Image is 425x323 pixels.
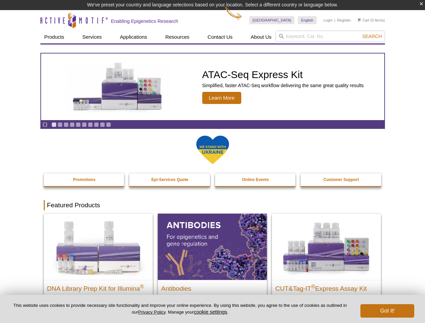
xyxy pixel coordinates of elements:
input: Keyword, Cat. No. [276,31,385,42]
img: CUT&Tag-IT® Express Assay Kit [272,214,381,280]
a: Resources [161,31,193,43]
button: cookie settings [194,309,227,315]
strong: Epi-Services Quote [151,177,188,182]
span: Search [362,34,382,39]
p: Simplified, faster ATAC-Seq workflow delivering the same great quality results [202,82,364,88]
img: ATAC-Seq Express Kit [63,61,174,112]
a: Epi-Services Quote [129,173,211,186]
a: DNA Library Prep Kit for Illumina DNA Library Prep Kit for Illumina® Dual Index NGS Kit for ChIP-... [44,214,153,322]
strong: Customer Support [323,177,359,182]
strong: Promotions [73,177,96,182]
a: Go to slide 3 [64,122,69,127]
sup: ® [311,283,315,289]
a: ATAC-Seq Express Kit ATAC-Seq Express Kit Simplified, faster ATAC-Seq workflow delivering the sam... [41,53,384,120]
a: Customer Support [300,173,382,186]
a: Online Events [215,173,296,186]
a: Register [337,18,351,23]
img: We Stand With Ukraine [196,135,229,165]
img: Your Cart [358,18,361,22]
a: Contact Us [204,31,237,43]
a: All Antibodies Antibodies Application-tested antibodies for ChIP, CUT&Tag, and CUT&RUN. [158,214,267,316]
h2: ATAC-Seq Express Kit [202,70,364,80]
a: Toggle autoplay [42,122,47,127]
strong: Online Events [242,177,269,182]
article: ATAC-Seq Express Kit [41,53,384,120]
a: Privacy Policy [138,310,165,315]
img: Change Here [224,5,242,21]
a: Go to slide 6 [82,122,87,127]
a: Go to slide 8 [94,122,99,127]
a: Go to slide 9 [100,122,105,127]
a: Go to slide 7 [88,122,93,127]
span: Learn More [202,92,242,104]
a: Products [40,31,68,43]
a: Go to slide 5 [76,122,81,127]
button: Search [360,33,384,39]
h2: Antibodies [161,282,263,292]
a: Promotions [44,173,125,186]
a: Go to slide 1 [51,122,57,127]
h2: Featured Products [44,200,382,210]
a: Cart [358,18,369,23]
p: This website uses cookies to provide necessary site functionality and improve your online experie... [11,302,349,315]
img: All Antibodies [158,214,267,280]
a: Login [323,18,332,23]
sup: ® [140,283,144,289]
img: DNA Library Prep Kit for Illumina [44,214,153,280]
a: Go to slide 10 [106,122,111,127]
a: [GEOGRAPHIC_DATA] [249,16,295,24]
a: About Us [247,31,276,43]
a: Go to slide 2 [58,122,63,127]
h2: Enabling Epigenetics Research [111,18,178,24]
h2: DNA Library Prep Kit for Illumina [47,282,149,292]
h2: CUT&Tag-IT Express Assay Kit [275,282,378,292]
a: CUT&Tag-IT® Express Assay Kit CUT&Tag-IT®Express Assay Kit Less variable and higher-throughput ge... [272,214,381,316]
button: Got it! [360,304,414,318]
a: English [298,16,317,24]
a: Go to slide 4 [70,122,75,127]
li: (0 items) [358,16,385,24]
li: | [334,16,335,24]
a: Services [78,31,106,43]
a: Applications [116,31,151,43]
